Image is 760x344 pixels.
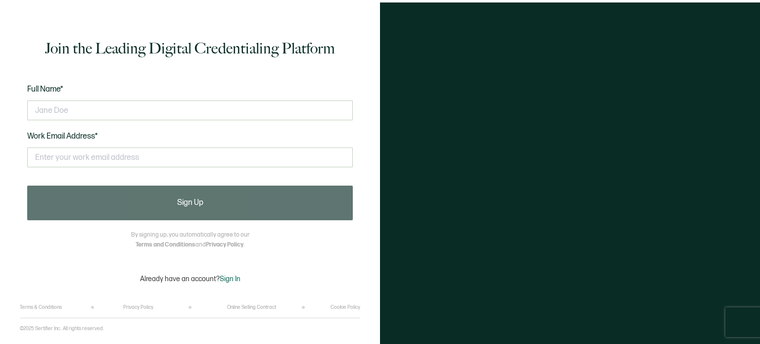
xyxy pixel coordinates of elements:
span: Sign In [220,275,240,283]
a: Privacy Policy [123,304,153,310]
a: Terms & Conditions [20,304,62,310]
input: Enter your work email address [27,147,353,167]
span: Sign Up [177,199,203,207]
a: Cookie Policy [331,304,360,310]
input: Jane Doe [27,100,353,120]
p: Already have an account? [140,275,240,283]
a: Terms and Conditions [136,241,195,248]
button: Sign Up [27,186,353,220]
a: Online Selling Contract [227,304,276,310]
span: Full Name* [27,85,63,94]
a: Privacy Policy [206,241,243,248]
h1: Join the Leading Digital Credentialing Platform [45,39,335,58]
p: ©2025 Sertifier Inc.. All rights reserved. [20,326,104,332]
span: Work Email Address* [27,132,98,141]
p: By signing up, you automatically agree to our and . [131,230,249,250]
